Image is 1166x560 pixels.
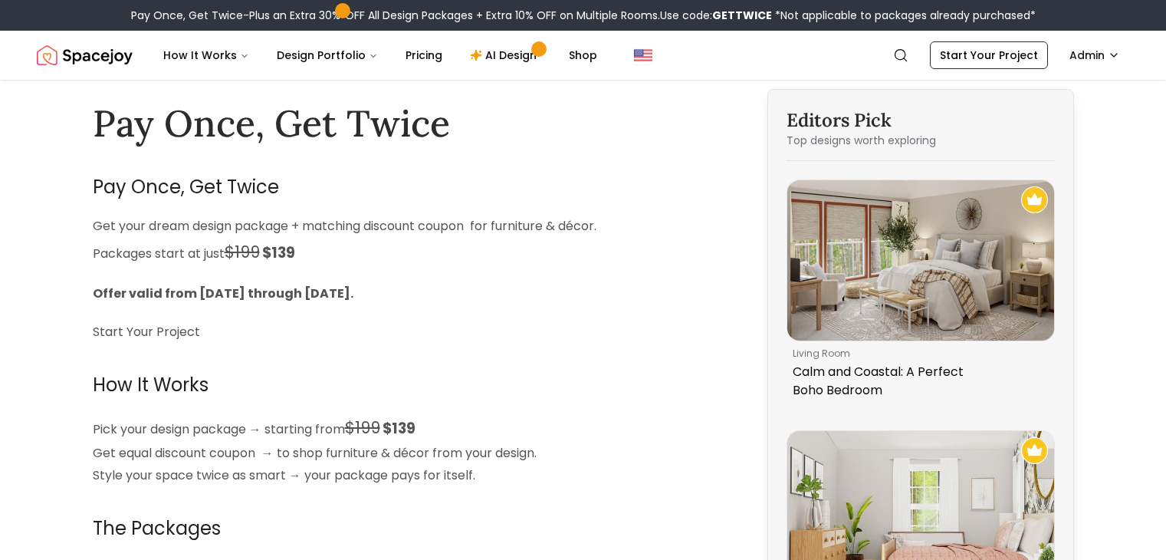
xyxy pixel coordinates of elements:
[712,8,772,23] b: GETTWICE
[151,40,609,71] nav: Main
[787,133,1055,148] p: Top designs worth exploring
[557,40,609,71] a: Shop
[151,40,261,71] button: How It Works
[772,8,1036,23] span: *Not applicable to packages already purchased*
[93,101,728,146] h1: Pay Once, Get Twice
[264,40,390,71] button: Design Portfolio
[262,242,295,263] span: $139
[1021,186,1048,213] img: Recommended Spacejoy Design - Calm and Coastal: A Perfect Boho Bedroom
[37,40,133,71] a: Spacejoy
[383,418,415,439] span: $139
[787,180,1054,341] img: Calm and Coastal: A Perfect Boho Bedroom
[93,321,728,344] p: Start Your Project
[93,285,353,302] strong: Offer valid from [DATE] through [DATE].
[634,46,652,64] img: United States
[660,8,772,23] span: Use code:
[1021,437,1048,464] img: Recommended Spacejoy Design - Mid-Century Glam Bedroom Design With A Floral Wallpaper
[37,31,1129,80] nav: Global
[1060,41,1129,69] button: Admin
[393,40,455,71] a: Pricing
[93,216,728,267] p: Get your dream design package + matching discount coupon for furniture & décor. Packages start at...
[458,40,553,71] a: AI Design
[930,41,1048,69] a: Start Your Project
[793,363,1043,400] p: Calm and Coastal: A Perfect Boho Bedroom
[345,417,380,439] span: $199
[787,108,1055,133] h3: Editors Pick
[793,348,1043,360] p: living room
[225,241,260,263] span: $199
[93,368,728,401] h2: How It Works
[93,512,728,545] h2: The Packages
[787,180,1055,406] a: Calm and Coastal: A Perfect Boho Bedroom Recommended Spacejoy Design - Calm and Coastal: A Perfec...
[37,40,133,71] img: Spacejoy Logo
[93,413,728,487] p: Pick your design package → starting from Get equal discount coupon → to shop furniture & décor fr...
[93,170,728,203] h2: Pay Once, Get Twice
[131,8,1036,23] div: Pay Once, Get Twice-Plus an Extra 30% OFF All Design Packages + Extra 10% OFF on Multiple Rooms.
